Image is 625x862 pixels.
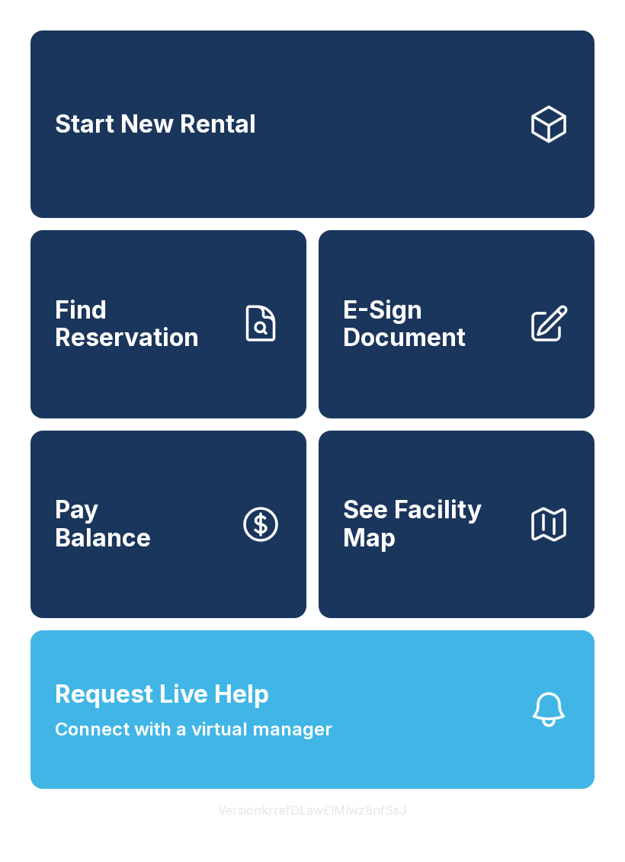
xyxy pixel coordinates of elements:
button: See Facility Map [319,431,595,618]
span: Connect with a virtual manager [55,716,332,743]
button: Request Live HelpConnect with a virtual manager [30,630,595,789]
span: See Facility Map [343,496,515,552]
span: Pay Balance [55,496,151,552]
span: Find Reservation [55,296,227,352]
span: E-Sign Document [343,296,515,352]
a: Find Reservation [30,230,306,418]
a: E-Sign Document [319,230,595,418]
a: Start New Rental [30,30,595,218]
button: PayBalance [30,431,306,618]
span: Start New Rental [55,111,256,139]
span: Request Live Help [55,676,269,713]
button: VersionkrrefDLawElMlwz8nfSsJ [206,789,419,832]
